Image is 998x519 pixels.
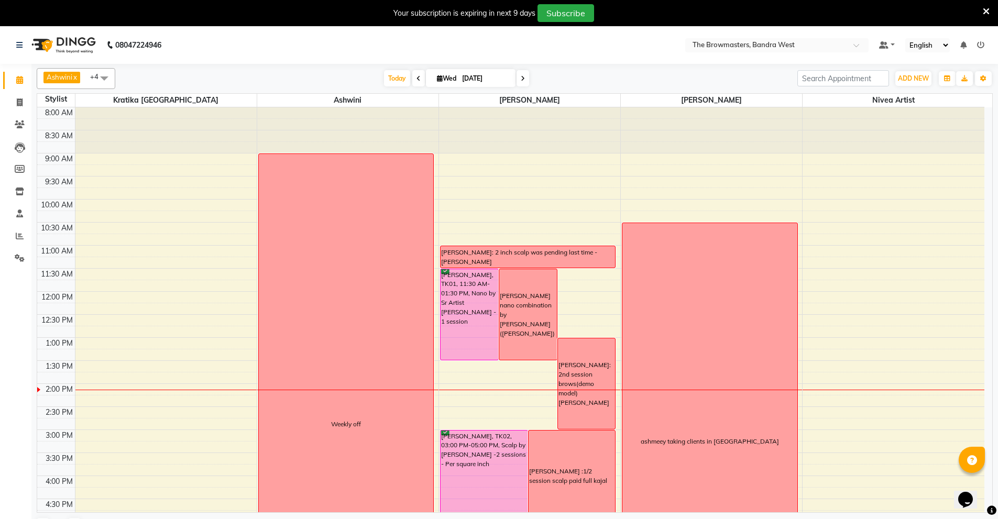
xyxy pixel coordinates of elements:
[43,338,75,349] div: 1:00 PM
[641,437,779,446] div: ashmeey taking clients in [GEOGRAPHIC_DATA]
[434,74,459,82] span: Wed
[393,8,535,19] div: Your subscription is expiring in next 9 days
[384,70,410,86] span: Today
[39,269,75,280] div: 11:30 AM
[43,499,75,510] div: 4:30 PM
[43,407,75,418] div: 2:30 PM
[43,130,75,141] div: 8:30 AM
[441,269,498,360] div: [PERSON_NAME], TK01, 11:30 AM-01:30 PM, Nano by Sr Artist [PERSON_NAME] - 1 session
[27,30,98,60] img: logo
[43,107,75,118] div: 8:00 AM
[621,94,802,107] span: [PERSON_NAME]
[39,223,75,234] div: 10:30 AM
[90,72,106,81] span: +4
[39,200,75,211] div: 10:00 AM
[39,246,75,257] div: 11:00 AM
[43,384,75,395] div: 2:00 PM
[37,94,75,105] div: Stylist
[439,94,620,107] span: [PERSON_NAME]
[500,291,556,338] div: [PERSON_NAME] nano combination by [PERSON_NAME] ([PERSON_NAME])
[115,30,161,60] b: 08047224946
[529,467,615,485] div: [PERSON_NAME] :1/2 session scalp paid full kajal
[47,73,72,81] span: Ashwini
[331,419,361,429] div: Weekly off
[43,453,75,464] div: 3:30 PM
[558,360,615,407] div: [PERSON_NAME]: 2nd session brows(demo model) [PERSON_NAME]
[895,71,931,86] button: ADD NEW
[72,73,77,81] a: x
[43,153,75,164] div: 9:00 AM
[75,94,257,107] span: Kratika [GEOGRAPHIC_DATA]
[954,477,988,509] iframe: chat widget
[441,248,615,267] div: [PERSON_NAME]: 2 inch scalp was pending last time - [PERSON_NAME]
[43,361,75,372] div: 1:30 PM
[459,71,511,86] input: 2025-09-03
[43,430,75,441] div: 3:00 PM
[39,315,75,326] div: 12:30 PM
[43,476,75,487] div: 4:00 PM
[898,74,929,82] span: ADD NEW
[43,176,75,187] div: 9:30 AM
[538,4,594,22] button: Subscribe
[797,70,889,86] input: Search Appointment
[803,94,984,107] span: Nivea Artist
[257,94,438,107] span: Ashwini
[39,292,75,303] div: 12:00 PM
